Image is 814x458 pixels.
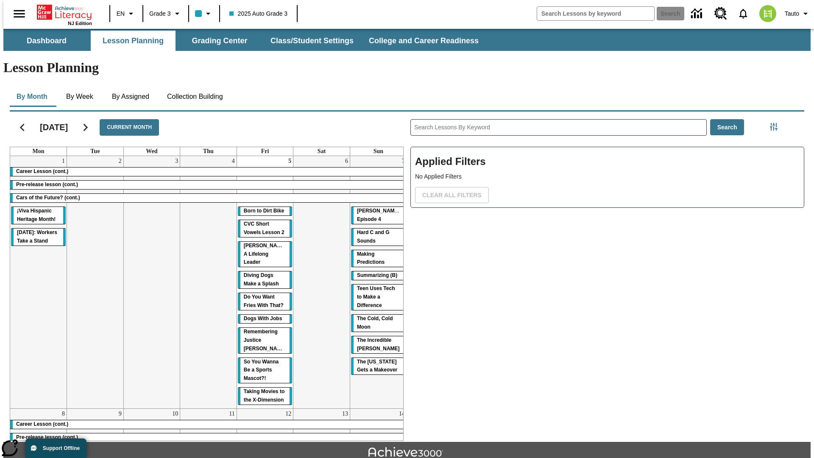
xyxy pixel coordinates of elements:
[75,117,96,138] button: Next
[192,6,217,21] button: Class color is light blue. Change class color
[244,208,284,214] span: Born to Dirt Bike
[180,156,237,409] td: September 4, 2025
[357,208,401,222] span: Ella Menopi: Episode 4
[105,87,156,107] button: By Assigned
[351,315,406,332] div: The Cold, Cold Moon
[31,147,46,156] a: Monday
[3,31,486,51] div: SubNavbar
[357,251,385,265] span: Making Predictions
[372,147,385,156] a: Sunday
[59,87,101,107] button: By Week
[754,3,781,25] button: Select a new avatar
[17,229,57,244] span: Labor Day: Workers Take a Stand
[244,243,288,265] span: Dianne Feinstein: A Lifelong Leader
[238,242,293,267] div: Dianne Feinstein: A Lifelong Leader
[11,207,66,224] div: ¡Viva Hispanic Heritage Month!
[415,151,800,172] h2: Applied Filters
[229,9,288,18] span: 2025 Auto Grade 3
[17,208,56,222] span: ¡Viva Hispanic Heritage Month!
[170,409,180,419] a: September 10, 2025
[410,147,804,208] div: Applied Filters
[785,9,799,18] span: Tauto
[123,156,180,409] td: September 3, 2025
[10,433,407,442] div: Pre-release lesson (cont.)
[3,108,404,441] div: Calendar
[11,229,66,246] div: Labor Day: Workers Take a Stand
[144,147,159,156] a: Wednesday
[10,181,407,189] div: Pre-release lesson (cont.)
[238,271,293,288] div: Diving Dogs Make a Splash
[237,156,293,409] td: September 5, 2025
[244,272,279,287] span: Diving Dogs Make a Splash
[411,120,706,135] input: Search Lessons By Keyword
[709,2,732,25] a: Resource Center, Will open in new tab
[16,182,78,187] span: Pre-release lesson (cont.)
[91,31,176,51] button: Lesson Planning
[293,156,350,409] td: September 6, 2025
[7,1,32,26] button: Open side menu
[415,172,800,181] p: No Applied Filters
[177,31,262,51] button: Grading Center
[264,31,360,51] button: Class/Student Settings
[3,29,811,51] div: SubNavbar
[351,207,406,224] div: Ella Menopi: Episode 4
[351,229,406,246] div: Hard C and G Sounds
[16,421,68,427] span: Career Lesson (cont.)
[113,6,140,21] button: Language: EN, Select a language
[43,445,80,451] span: Support Offline
[227,409,236,419] a: September 11, 2025
[16,195,80,201] span: Cars of the Future? (cont.)
[350,156,407,409] td: September 7, 2025
[343,156,350,166] a: September 6, 2025
[10,156,67,409] td: September 1, 2025
[16,168,68,174] span: Career Lesson (cont.)
[259,147,271,156] a: Friday
[357,316,393,330] span: The Cold, Cold Moon
[160,87,230,107] button: Collection Building
[759,5,776,22] img: avatar image
[244,294,284,308] span: Do You Want Fries With That?
[351,285,406,310] div: Teen Uses Tech to Make a Difference
[117,409,123,419] a: September 9, 2025
[40,122,68,132] h2: [DATE]
[67,156,124,409] td: September 2, 2025
[351,336,406,353] div: The Incredible Kellee Edwards
[25,438,86,458] button: Support Offline
[357,285,395,308] span: Teen Uses Tech to Make a Difference
[4,31,89,51] button: Dashboard
[68,21,92,26] span: NJ Edition
[238,293,293,310] div: Do You Want Fries With That?
[244,221,284,235] span: CVC Short Vowels Lesson 2
[340,409,350,419] a: September 13, 2025
[37,4,92,21] a: Home
[765,118,782,135] button: Filters Side menu
[238,388,293,405] div: Taking Movies to the X-Dimension
[362,31,485,51] button: College and Career Readiness
[238,220,293,237] div: CVC Short Vowels Lesson 2
[100,119,159,136] button: Current Month
[537,7,654,20] input: search field
[710,119,744,136] button: Search
[146,6,186,21] button: Grade: Grade 3, Select a grade
[10,168,407,176] div: Career Lesson (cont.)
[351,358,406,375] div: The Missouri Gets a Makeover
[351,250,406,267] div: Making Predictions
[173,156,180,166] a: September 3, 2025
[781,6,814,21] button: Profile/Settings
[400,156,407,166] a: September 7, 2025
[10,87,54,107] button: By Month
[244,359,279,382] span: So You Wanna Be a Sports Mascot?!
[201,147,215,156] a: Thursday
[60,409,67,419] a: September 8, 2025
[37,3,92,26] div: Home
[238,328,293,353] div: Remembering Justice O'Connor
[238,315,293,323] div: Dogs With Jobs
[149,9,171,18] span: Grade 3
[357,229,390,244] span: Hard C and G Sounds
[357,359,397,373] span: The Missouri Gets a Makeover
[3,60,811,75] h1: Lesson Planning
[351,271,406,280] div: Summarizing (B)
[10,194,407,202] div: Cars of the Future? (cont.)
[244,388,284,403] span: Taking Movies to the X-Dimension
[287,156,293,166] a: September 5, 2025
